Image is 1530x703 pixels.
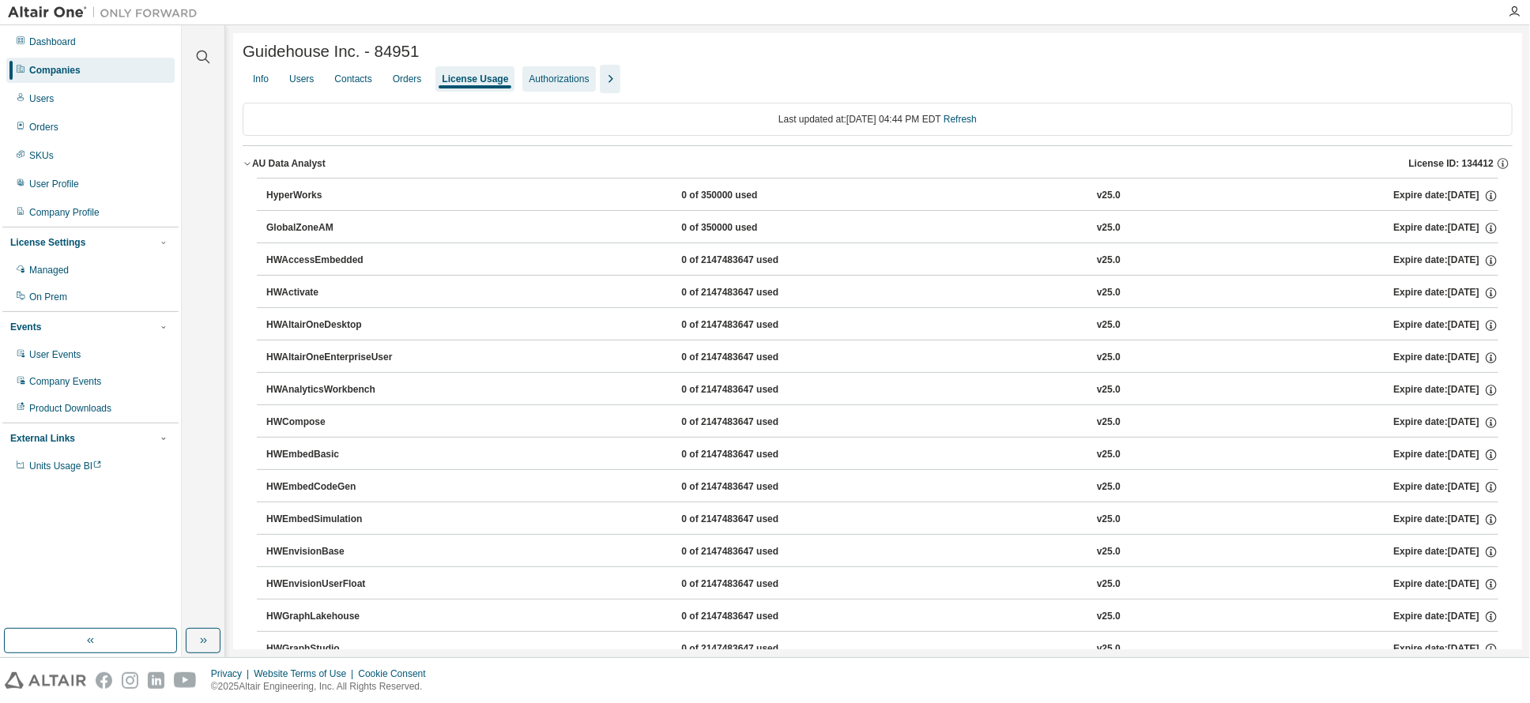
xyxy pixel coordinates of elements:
[266,480,409,494] div: HWEmbedCodeGen
[1097,351,1121,365] div: v25.0
[29,149,54,162] div: SKUs
[1393,318,1498,333] div: Expire date: [DATE]
[10,321,41,333] div: Events
[266,600,1498,634] button: HWGraphLakehouse0 of 2147483647 usedv25.0Expire date:[DATE]
[681,513,823,527] div: 0 of 2147483647 used
[266,502,1498,537] button: HWEmbedSimulation0 of 2147483647 usedv25.0Expire date:[DATE]
[681,610,823,624] div: 0 of 2147483647 used
[29,264,69,276] div: Managed
[10,236,85,249] div: License Settings
[1393,448,1498,462] div: Expire date: [DATE]
[1097,286,1121,300] div: v25.0
[266,318,409,333] div: HWAltairOneDesktop
[266,383,409,397] div: HWAnalyticsWorkbench
[1393,480,1498,494] div: Expire date: [DATE]
[254,667,358,680] div: Website Terms of Use
[266,438,1498,472] button: HWEmbedBasic0 of 2147483647 usedv25.0Expire date:[DATE]
[266,286,409,300] div: HWActivate
[1097,577,1121,592] div: v25.0
[96,672,112,689] img: facebook.svg
[266,351,409,365] div: HWAltairOneEnterpriseUser
[1393,545,1498,559] div: Expire date: [DATE]
[8,5,205,21] img: Altair One
[266,221,409,235] div: GlobalZoneAM
[681,351,823,365] div: 0 of 2147483647 used
[1393,189,1498,203] div: Expire date: [DATE]
[243,103,1513,136] div: Last updated at: [DATE] 04:44 PM EDT
[1097,448,1121,462] div: v25.0
[1097,480,1121,494] div: v25.0
[681,415,823,430] div: 0 of 2147483647 used
[122,672,138,689] img: instagram.svg
[148,672,164,689] img: linkedin.svg
[334,73,371,85] div: Contacts
[1393,577,1498,592] div: Expire date: [DATE]
[1393,286,1498,300] div: Expire date: [DATE]
[252,157,326,170] div: AU Data Analyst
[211,680,435,694] p: © 2025 Altair Engineering, Inc. All Rights Reserved.
[266,308,1498,343] button: HWAltairOneDesktop0 of 2147483647 usedv25.0Expire date:[DATE]
[289,73,314,85] div: Users
[1393,221,1498,235] div: Expire date: [DATE]
[1393,513,1498,527] div: Expire date: [DATE]
[10,432,75,445] div: External Links
[266,179,1498,213] button: HyperWorks0 of 350000 usedv25.0Expire date:[DATE]
[266,211,1498,246] button: GlobalZoneAM0 of 350000 usedv25.0Expire date:[DATE]
[1393,610,1498,624] div: Expire date: [DATE]
[1097,513,1121,527] div: v25.0
[1393,415,1498,430] div: Expire date: [DATE]
[1393,351,1498,365] div: Expire date: [DATE]
[29,64,81,77] div: Companies
[29,461,102,472] span: Units Usage BI
[1097,221,1121,235] div: v25.0
[681,221,823,235] div: 0 of 350000 used
[1097,254,1121,268] div: v25.0
[681,577,823,592] div: 0 of 2147483647 used
[266,448,409,462] div: HWEmbedBasic
[1097,610,1121,624] div: v25.0
[266,189,409,203] div: HyperWorks
[5,672,86,689] img: altair_logo.svg
[29,348,81,361] div: User Events
[358,667,435,680] div: Cookie Consent
[681,642,823,656] div: 0 of 2147483647 used
[681,189,823,203] div: 0 of 350000 used
[1097,383,1121,397] div: v25.0
[266,642,409,656] div: HWGraphStudio
[266,243,1498,278] button: HWAccessEmbedded0 of 2147483647 usedv25.0Expire date:[DATE]
[1097,642,1121,656] div: v25.0
[681,318,823,333] div: 0 of 2147483647 used
[266,254,409,268] div: HWAccessEmbedded
[266,545,409,559] div: HWEnvisionBase
[266,276,1498,310] button: HWActivate0 of 2147483647 usedv25.0Expire date:[DATE]
[681,254,823,268] div: 0 of 2147483647 used
[681,448,823,462] div: 0 of 2147483647 used
[1393,254,1498,268] div: Expire date: [DATE]
[266,513,409,527] div: HWEmbedSimulation
[29,178,79,190] div: User Profile
[681,286,823,300] div: 0 of 2147483647 used
[1393,383,1498,397] div: Expire date: [DATE]
[393,73,422,85] div: Orders
[253,73,269,85] div: Info
[29,291,67,303] div: On Prem
[1097,545,1121,559] div: v25.0
[29,92,54,105] div: Users
[29,402,111,415] div: Product Downloads
[266,470,1498,505] button: HWEmbedCodeGen0 of 2147483647 usedv25.0Expire date:[DATE]
[266,415,409,430] div: HWCompose
[243,146,1513,181] button: AU Data AnalystLicense ID: 134412
[1393,642,1498,656] div: Expire date: [DATE]
[266,405,1498,440] button: HWCompose0 of 2147483647 usedv25.0Expire date:[DATE]
[681,545,823,559] div: 0 of 2147483647 used
[266,340,1498,375] button: HWAltairOneEnterpriseUser0 of 2147483647 usedv25.0Expire date:[DATE]
[1409,157,1494,170] span: License ID: 134412
[29,206,100,219] div: Company Profile
[211,667,254,680] div: Privacy
[266,610,409,624] div: HWGraphLakehouse
[442,73,508,85] div: License Usage
[266,567,1498,602] button: HWEnvisionUserFloat0 of 2147483647 usedv25.0Expire date:[DATE]
[266,535,1498,570] button: HWEnvisionBase0 of 2147483647 usedv25.0Expire date:[DATE]
[529,73,589,85] div: Authorizations
[266,577,409,592] div: HWEnvisionUserFloat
